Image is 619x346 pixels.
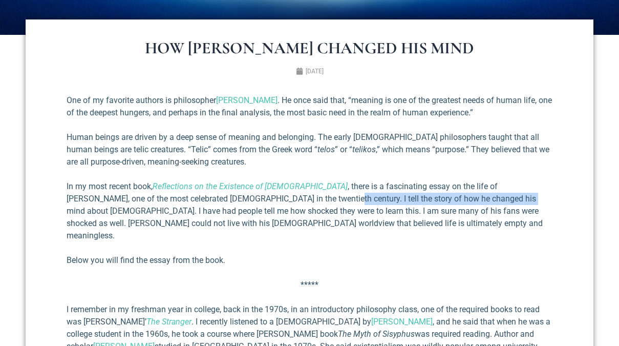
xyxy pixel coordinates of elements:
p: In my most recent book, , there is a fascinating essay on the life of [PERSON_NAME], one of the m... [67,180,552,242]
a: Reflections on the Existence of [DEMOGRAPHIC_DATA] [153,181,348,191]
a: [PERSON_NAME] [371,317,433,327]
a: [DATE] [296,67,324,76]
a: [PERSON_NAME] [216,95,278,105]
em: telos [317,145,335,154]
a: The Stranger [146,317,191,327]
p: Below you will find the essay from the book. [67,254,552,267]
time: [DATE] [306,68,324,75]
em: The Myth of Sisyphus [338,329,415,339]
p: One of my favorite authors is philosopher . He once said that, “meaning is one of the greatest ne... [67,94,552,119]
h1: How [PERSON_NAME] Changed His Mind [67,40,552,56]
em: telikos [352,145,376,154]
p: Human beings are driven by a deep sense of meaning and belonging. The early [DEMOGRAPHIC_DATA] ph... [67,131,552,168]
